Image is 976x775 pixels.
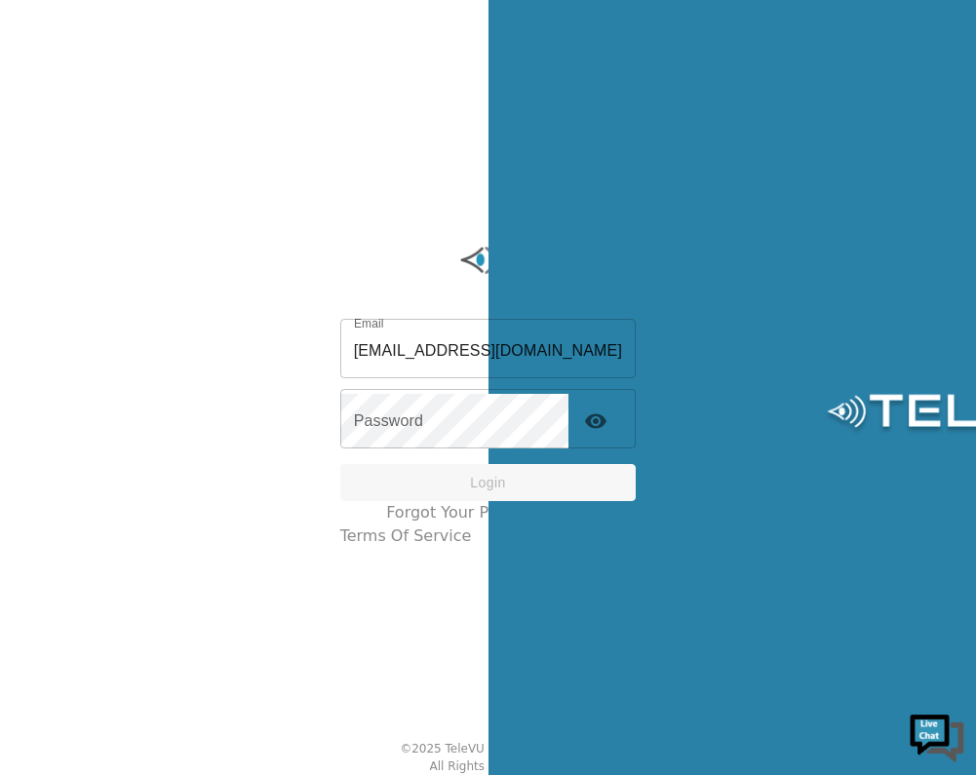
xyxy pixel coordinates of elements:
[576,402,615,441] button: toggle password visibility
[340,524,472,548] a: Terms of Service
[429,757,546,775] div: All Rights Reserved.
[400,740,576,757] div: © 2025 TeleVU Innovation Ltd.
[386,501,561,524] a: Forgot your password?
[340,231,637,290] img: Logo
[908,707,966,765] img: Chat Widget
